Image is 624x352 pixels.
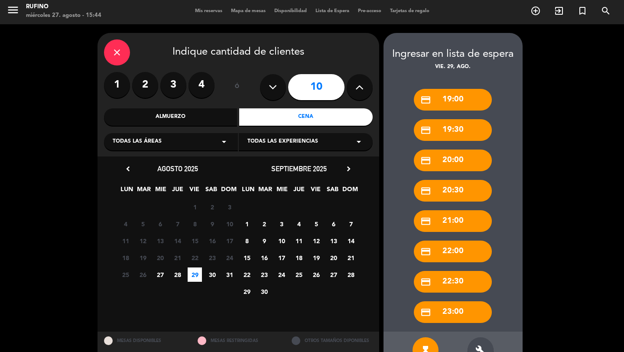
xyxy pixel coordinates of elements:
[188,200,202,214] span: 1
[309,234,323,248] span: 12
[383,46,523,63] div: Ingresar en lista de espera
[257,217,271,231] span: 2
[205,234,219,248] span: 16
[6,3,19,16] i: menu
[309,184,323,199] span: VIE
[344,267,358,282] span: 28
[326,217,341,231] span: 6
[240,267,254,282] span: 22
[153,267,167,282] span: 27
[271,164,327,173] span: septiembre 2025
[309,251,323,265] span: 19
[104,39,373,65] div: Indique cantidad de clientes
[344,251,358,265] span: 21
[160,72,186,98] label: 3
[26,3,101,11] div: Rufino
[386,9,434,13] span: Tarjetas de regalo
[205,200,219,214] span: 2
[383,63,523,72] div: vie. 29, ago.
[219,137,229,147] i: arrow_drop_down
[222,217,237,231] span: 10
[6,3,19,20] button: menu
[153,184,168,199] span: MIE
[123,164,133,173] i: chevron_left
[420,125,431,136] i: credit_card
[292,234,306,248] span: 11
[153,217,167,231] span: 6
[257,234,271,248] span: 9
[240,251,254,265] span: 15
[187,184,201,199] span: VIE
[136,251,150,265] span: 19
[205,251,219,265] span: 23
[326,234,341,248] span: 13
[223,72,251,102] div: ó
[239,108,373,126] div: Cena
[344,164,353,173] i: chevron_right
[342,184,357,199] span: DOM
[577,6,588,16] i: turned_in_not
[309,217,323,231] span: 5
[420,95,431,105] i: credit_card
[227,9,270,13] span: Mapa de mesas
[240,284,254,299] span: 29
[188,267,202,282] span: 29
[120,184,134,199] span: LUN
[247,137,318,146] span: Todas las experiencias
[118,234,133,248] span: 11
[204,184,218,199] span: SAB
[170,217,185,231] span: 7
[414,150,492,171] div: 20:00
[222,234,237,248] span: 17
[292,251,306,265] span: 18
[292,184,306,199] span: JUE
[97,332,192,350] div: MESAS DISPONIBLES
[420,246,431,257] i: credit_card
[240,234,254,248] span: 8
[420,216,431,227] i: credit_card
[554,6,564,16] i: exit_to_app
[221,184,235,199] span: DOM
[274,267,289,282] span: 24
[257,284,271,299] span: 30
[118,251,133,265] span: 18
[258,184,272,199] span: MAR
[104,72,130,98] label: 1
[222,251,237,265] span: 24
[601,6,611,16] i: search
[241,184,255,199] span: LUN
[222,267,237,282] span: 31
[153,234,167,248] span: 13
[157,164,198,173] span: agosto 2025
[191,9,227,13] span: Mis reservas
[153,251,167,265] span: 20
[170,251,185,265] span: 21
[326,251,341,265] span: 20
[274,234,289,248] span: 10
[274,217,289,231] span: 3
[188,72,214,98] label: 4
[420,186,431,196] i: credit_card
[205,267,219,282] span: 30
[344,234,358,248] span: 14
[275,184,289,199] span: MIE
[104,108,237,126] div: Almuerzo
[136,217,150,231] span: 5
[292,267,306,282] span: 25
[188,234,202,248] span: 15
[414,180,492,202] div: 20:30
[170,234,185,248] span: 14
[112,47,122,58] i: close
[113,137,162,146] span: Todas las áreas
[274,251,289,265] span: 17
[414,210,492,232] div: 21:00
[188,251,202,265] span: 22
[530,6,541,16] i: add_circle_outline
[344,217,358,231] span: 7
[420,155,431,166] i: credit_card
[205,217,219,231] span: 9
[191,332,285,350] div: MESAS RESTRINGIDAS
[414,241,492,262] div: 22:00
[270,9,311,13] span: Disponibilidad
[170,267,185,282] span: 28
